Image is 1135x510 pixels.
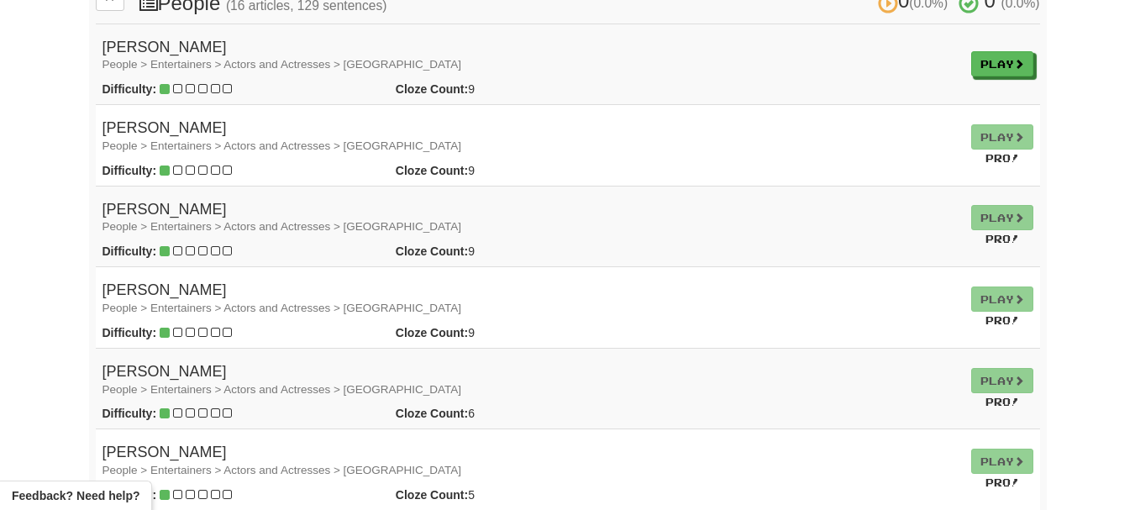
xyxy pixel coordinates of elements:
[102,39,958,73] h4: [PERSON_NAME]
[396,326,468,339] strong: Cloze Count:
[396,488,468,502] strong: Cloze Count:
[102,364,958,397] h4: [PERSON_NAME]
[985,152,1019,164] small: Pro!
[102,444,958,478] h4: [PERSON_NAME]
[102,164,157,177] strong: Difficulty:
[102,282,958,316] h4: [PERSON_NAME]
[102,326,157,339] strong: Difficulty:
[383,81,603,97] div: 9
[383,162,603,179] div: 9
[383,486,603,503] div: 5
[102,139,462,152] small: People > Entertainers > Actors and Actresses > [GEOGRAPHIC_DATA]
[985,233,1019,244] small: Pro!
[985,476,1019,488] small: Pro!
[985,396,1019,407] small: Pro!
[383,324,603,341] div: 9
[396,82,468,96] strong: Cloze Count:
[396,244,468,258] strong: Cloze Count:
[102,383,462,396] small: People > Entertainers > Actors and Actresses > [GEOGRAPHIC_DATA]
[102,120,958,154] h4: [PERSON_NAME]
[12,487,139,504] span: Open feedback widget
[383,243,603,260] div: 9
[985,314,1019,326] small: Pro!
[102,407,157,420] strong: Difficulty:
[102,82,157,96] strong: Difficulty:
[396,164,468,177] strong: Cloze Count:
[102,302,462,314] small: People > Entertainers > Actors and Actresses > [GEOGRAPHIC_DATA]
[383,405,603,422] div: 6
[102,202,958,235] h4: [PERSON_NAME]
[102,220,462,233] small: People > Entertainers > Actors and Actresses > [GEOGRAPHIC_DATA]
[102,464,462,476] small: People > Entertainers > Actors and Actresses > [GEOGRAPHIC_DATA]
[102,58,462,71] small: People > Entertainers > Actors and Actresses > [GEOGRAPHIC_DATA]
[396,407,468,420] strong: Cloze Count:
[971,51,1033,76] a: Play
[102,244,157,258] strong: Difficulty:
